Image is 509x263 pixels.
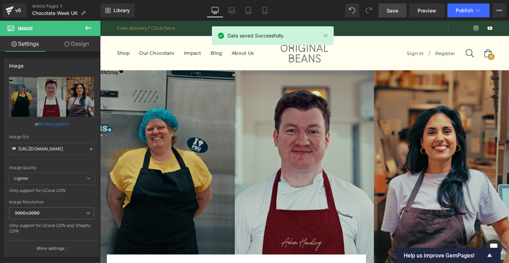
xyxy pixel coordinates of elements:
[18,26,33,31] span: Image
[9,165,94,170] div: Image Quality
[404,251,494,260] button: Show survey - Help us improve GemPages!
[17,16,35,51] a: Shop
[14,6,23,15] div: v6
[135,30,158,36] span: About Us
[447,3,490,17] button: Publish
[9,143,94,155] input: Link
[485,239,502,256] div: Open Intercom Messenger
[108,16,130,51] a: Blog
[81,16,108,51] a: Impact
[393,29,402,37] span: Shopping Cart
[223,3,240,17] a: Laptop
[257,3,273,17] a: Mobile
[227,32,285,40] span: Data saved Successfully.
[17,30,30,36] span: Shop
[362,3,376,17] button: Redo
[32,3,100,9] a: Article Pages
[418,7,436,14] span: Preview
[492,3,506,17] button: More
[314,30,331,36] span: Sign In
[39,118,69,130] a: Browse gallery
[338,26,369,41] a: Register
[207,3,223,17] a: Desktop
[3,3,27,17] a: v6
[9,223,94,238] div: Only support for UCare CDN and Shopify CDN
[114,7,130,14] span: Library
[4,240,99,256] button: More settings
[409,3,445,17] a: Preview
[130,16,162,51] a: About Us
[37,245,64,252] p: More settings
[9,59,24,69] div: Image
[240,3,257,17] a: Tablet
[15,210,39,216] b: 3000x3000
[404,252,485,259] span: Help us improve GemPages!
[35,16,81,51] a: Our Chocolate
[456,8,473,13] span: Publish
[185,24,234,43] img: Original Beans
[345,3,359,17] button: Undo
[9,200,94,204] div: Image Resolution
[397,33,404,40] span: 0
[387,7,398,14] span: Save
[113,30,125,36] span: Blog
[309,26,337,41] a: Sign In
[309,26,375,41] div: /
[9,188,94,198] div: Only support for UCare CDN
[9,120,94,128] div: or
[17,3,77,12] a: Free delivery? Click here
[52,36,102,52] a: Design
[40,30,76,36] span: Our Chocolate
[32,10,78,16] span: Chocolate Week UK
[14,176,29,181] b: Lighter
[100,3,135,17] a: New Library
[9,134,94,139] div: Image Src
[86,30,104,36] span: Impact
[343,30,364,36] span: Register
